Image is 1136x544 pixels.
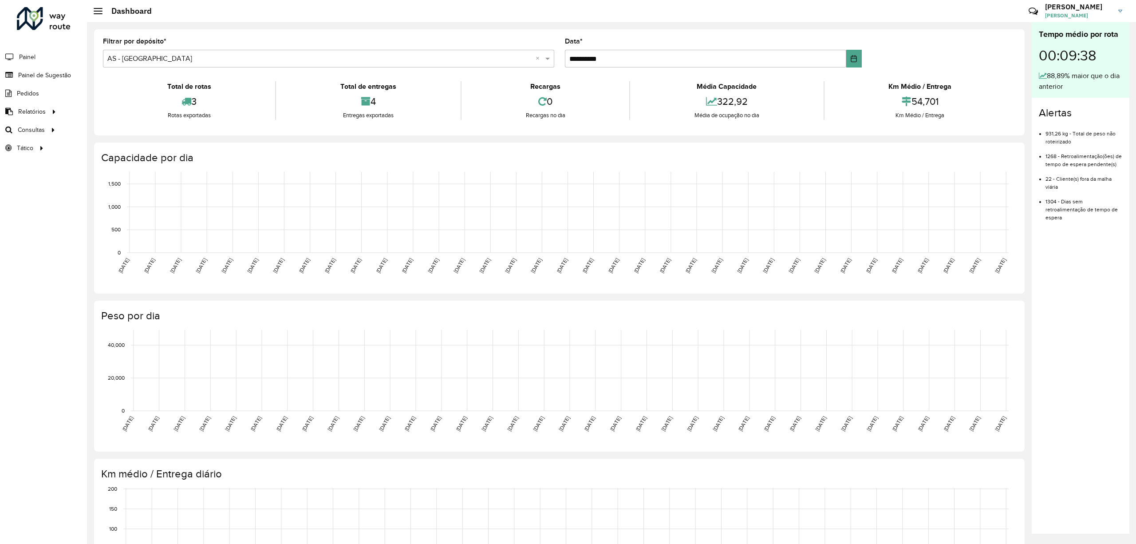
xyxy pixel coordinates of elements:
[275,415,288,432] text: [DATE]
[686,415,699,432] text: [DATE]
[108,375,125,381] text: 20,000
[195,257,208,274] text: [DATE]
[762,257,775,274] text: [DATE]
[633,257,646,274] text: [DATE]
[17,143,33,153] span: Tático
[684,257,697,274] text: [DATE]
[943,415,955,432] text: [DATE]
[101,151,1016,164] h4: Capacidade por dia
[375,257,388,274] text: [DATE]
[105,81,273,92] div: Total de rotas
[118,250,121,255] text: 0
[556,257,568,274] text: [DATE]
[323,257,336,274] text: [DATE]
[19,52,35,62] span: Painel
[710,257,723,274] text: [DATE]
[1045,123,1122,146] li: 931,26 kg - Total de peso não roteirizado
[301,415,314,432] text: [DATE]
[426,257,439,274] text: [DATE]
[173,415,185,432] text: [DATE]
[122,408,125,413] text: 0
[632,81,821,92] div: Média Capacidade
[1045,168,1122,191] li: 22 - Cliente(s) fora da malha viária
[1045,3,1112,11] h3: [PERSON_NAME]
[1039,28,1122,40] div: Tempo médio por rota
[840,415,853,432] text: [DATE]
[105,111,273,120] div: Rotas exportadas
[827,81,1014,92] div: Km Médio / Entrega
[1039,107,1122,119] h4: Alertas
[147,415,160,432] text: [DATE]
[17,89,39,98] span: Pedidos
[788,257,801,274] text: [DATE]
[349,257,362,274] text: [DATE]
[891,257,903,274] text: [DATE]
[504,257,517,274] text: [DATE]
[453,257,465,274] text: [DATE]
[814,415,827,432] text: [DATE]
[583,415,596,432] text: [DATE]
[121,415,134,432] text: [DATE]
[105,92,273,111] div: 3
[109,506,117,512] text: 150
[866,415,879,432] text: [DATE]
[18,107,46,116] span: Relatórios
[18,125,45,135] span: Consultas
[917,415,930,432] text: [DATE]
[536,53,543,64] span: Clear all
[532,415,545,432] text: [DATE]
[813,257,826,274] text: [DATE]
[1045,12,1112,20] span: [PERSON_NAME]
[108,204,121,210] text: 1,000
[942,257,955,274] text: [DATE]
[108,486,117,492] text: 200
[994,415,1007,432] text: [DATE]
[429,415,442,432] text: [DATE]
[278,111,458,120] div: Entregas exportadas
[249,415,262,432] text: [DATE]
[607,257,620,274] text: [DATE]
[224,415,237,432] text: [DATE]
[660,415,673,432] text: [DATE]
[968,257,981,274] text: [DATE]
[916,257,929,274] text: [DATE]
[1045,191,1122,222] li: 1304 - Dias sem retroalimentação de tempo de espera
[117,257,130,274] text: [DATE]
[18,71,71,80] span: Painel de Sugestão
[632,111,821,120] div: Média de ocupação no dia
[101,468,1016,480] h4: Km médio / Entrega diário
[103,6,152,16] h2: Dashboard
[143,257,156,274] text: [DATE]
[827,111,1014,120] div: Km Médio / Entrega
[635,415,647,432] text: [DATE]
[278,92,458,111] div: 4
[378,415,391,432] text: [DATE]
[711,415,724,432] text: [DATE]
[846,50,862,68] button: Choose Date
[1039,40,1122,71] div: 00:09:38
[891,415,904,432] text: [DATE]
[111,227,121,233] text: 500
[169,257,181,274] text: [DATE]
[789,415,801,432] text: [DATE]
[1024,2,1043,21] a: Contato Rápido
[659,257,671,274] text: [DATE]
[327,415,339,432] text: [DATE]
[609,415,622,432] text: [DATE]
[736,257,749,274] text: [DATE]
[994,257,1007,274] text: [DATE]
[272,257,285,274] text: [DATE]
[221,257,233,274] text: [DATE]
[865,257,878,274] text: [DATE]
[298,257,311,274] text: [DATE]
[506,415,519,432] text: [DATE]
[565,36,583,47] label: Data
[109,526,117,532] text: 100
[401,257,414,274] text: [DATE]
[108,181,121,187] text: 1,500
[101,310,1016,322] h4: Peso por dia
[108,342,125,348] text: 40,000
[557,415,570,432] text: [DATE]
[464,81,627,92] div: Recargas
[581,257,594,274] text: [DATE]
